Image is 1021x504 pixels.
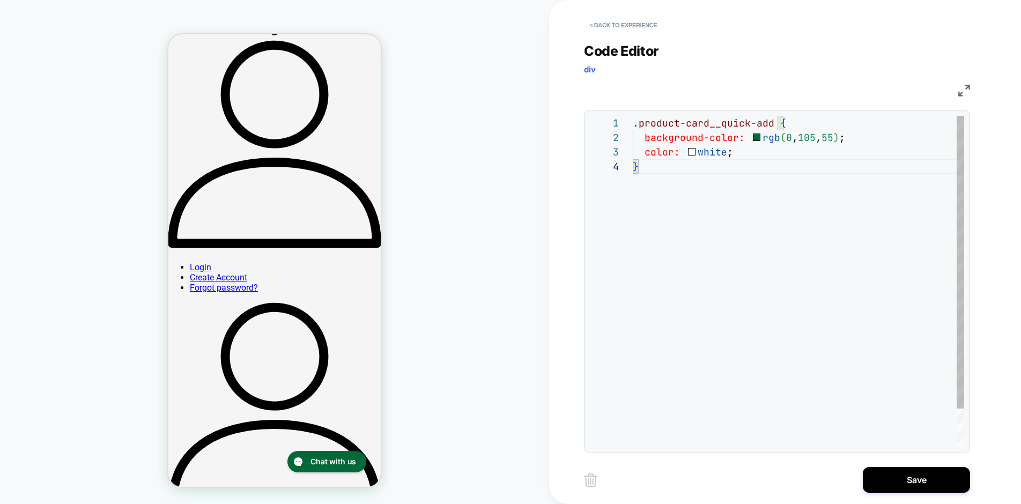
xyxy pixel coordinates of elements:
[798,131,816,144] span: 105
[780,131,786,144] span: (
[590,116,619,130] div: 1
[822,131,833,144] span: 55
[645,131,745,144] span: background-color:
[780,117,786,129] span: {
[114,413,202,442] iframe: Gorgias live chat messenger
[645,146,680,158] span: color:
[633,160,639,173] span: }
[584,43,659,59] span: Code Editor
[590,145,619,159] div: 3
[839,131,845,144] span: ;
[21,238,79,248] a: Create Account
[958,85,970,97] img: fullscreen
[21,228,43,238] a: Login
[863,467,970,493] button: Save
[786,131,792,144] span: 0
[21,248,90,258] a: Forgot password?
[763,131,780,144] span: rgb
[584,64,596,75] span: div
[833,131,839,144] span: )
[816,131,822,144] span: ,
[584,473,597,487] img: delete
[792,131,798,144] span: ,
[584,17,662,34] button: < Back to experience
[633,117,774,129] span: .product-card__quick-add
[590,130,619,145] div: 2
[698,146,727,158] span: white
[727,146,733,158] span: ;
[590,159,619,174] div: 4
